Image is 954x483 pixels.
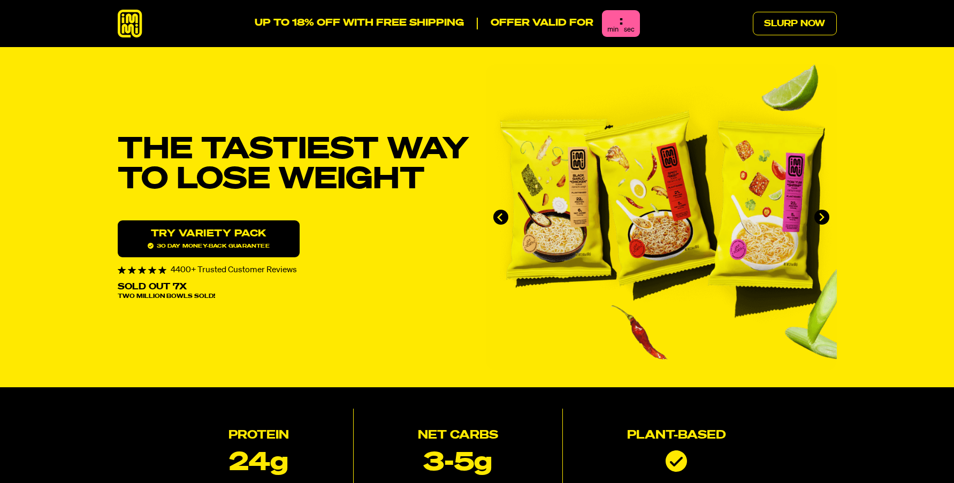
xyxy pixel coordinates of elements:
h2: Protein [228,430,289,442]
h2: Plant-based [627,430,726,442]
p: 3-5g [423,450,492,476]
button: Go to last slide [493,210,508,225]
h1: THE TASTIEST WAY TO LOSE WEIGHT [118,135,469,195]
span: sec [624,26,635,33]
p: UP TO 18% OFF WITH FREE SHIPPING [255,18,464,29]
span: min [607,26,619,33]
button: Next slide [814,210,829,225]
p: Offer valid for [477,18,593,29]
li: 1 of 4 [486,64,837,370]
h2: Net Carbs [418,430,498,442]
div: 4400+ Trusted Customer Reviews [118,266,469,274]
a: Try variety Pack30 day money-back guarantee [118,220,300,257]
div: immi slideshow [486,64,837,370]
p: Sold Out 7X [118,283,187,292]
p: 24g [229,450,288,476]
a: Slurp Now [753,12,837,35]
span: 30 day money-back guarantee [148,243,270,249]
div: : [620,14,622,27]
span: Two Million Bowls Sold! [118,294,215,300]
